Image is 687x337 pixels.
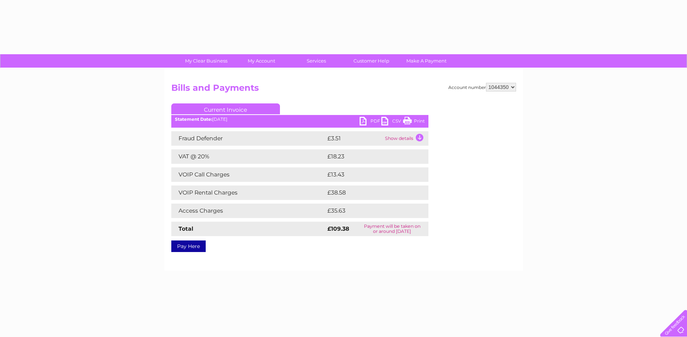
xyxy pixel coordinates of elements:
[356,222,428,236] td: Payment will be taken on or around [DATE]
[179,225,193,232] strong: Total
[326,185,414,200] td: £38.58
[448,83,516,91] div: Account number
[360,117,381,127] a: PDF
[326,204,414,218] td: £35.63
[327,225,349,232] strong: £109.38
[171,103,280,114] a: Current Invoice
[171,131,326,146] td: Fraud Defender
[171,83,516,97] h2: Bills and Payments
[381,117,403,127] a: CSV
[326,131,383,146] td: £3.51
[326,167,413,182] td: £13.43
[403,117,425,127] a: Print
[286,54,346,68] a: Services
[171,167,326,182] td: VOIP Call Charges
[397,54,456,68] a: Make A Payment
[171,240,206,252] a: Pay Here
[342,54,401,68] a: Customer Help
[171,149,326,164] td: VAT @ 20%
[231,54,291,68] a: My Account
[171,185,326,200] td: VOIP Rental Charges
[175,116,212,122] b: Statement Date:
[171,204,326,218] td: Access Charges
[383,131,428,146] td: Show details
[171,117,428,122] div: [DATE]
[176,54,236,68] a: My Clear Business
[326,149,413,164] td: £18.23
